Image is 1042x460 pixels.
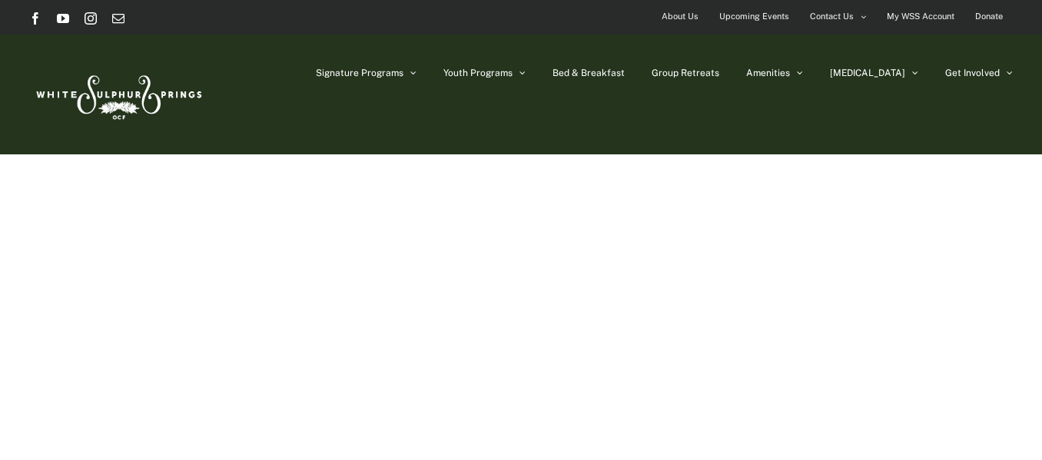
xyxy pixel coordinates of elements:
[112,12,124,25] a: Email
[316,35,1013,111] nav: Main Menu
[553,35,625,111] a: Bed & Breakfast
[652,68,719,78] span: Group Retreats
[887,5,954,28] span: My WSS Account
[662,5,699,28] span: About Us
[746,68,790,78] span: Amenities
[945,68,1000,78] span: Get Involved
[316,35,416,111] a: Signature Programs
[443,35,526,111] a: Youth Programs
[746,35,803,111] a: Amenities
[810,5,854,28] span: Contact Us
[719,5,789,28] span: Upcoming Events
[85,12,97,25] a: Instagram
[443,68,513,78] span: Youth Programs
[553,68,625,78] span: Bed & Breakfast
[975,5,1003,28] span: Donate
[316,68,403,78] span: Signature Programs
[945,35,1013,111] a: Get Involved
[29,58,206,131] img: White Sulphur Springs Logo
[830,68,905,78] span: [MEDICAL_DATA]
[830,35,918,111] a: [MEDICAL_DATA]
[57,12,69,25] a: YouTube
[652,35,719,111] a: Group Retreats
[29,12,41,25] a: Facebook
